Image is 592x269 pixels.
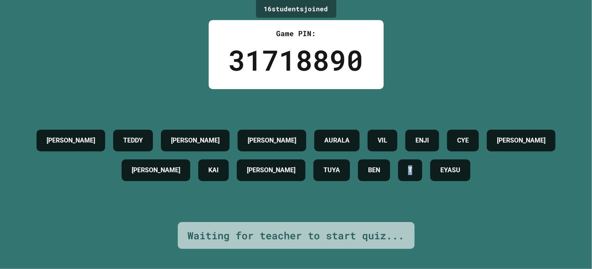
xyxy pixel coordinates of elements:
[378,136,387,145] h4: VIL
[457,136,469,145] h4: CYE
[368,165,380,175] h4: BEN
[188,228,405,243] div: Waiting for teacher to start quiz...
[248,136,296,145] h4: [PERSON_NAME]
[440,165,460,175] h4: EYASU
[171,136,220,145] h4: [PERSON_NAME]
[415,136,429,145] h4: ENJI
[408,165,412,175] h4: ㅤT
[229,39,364,81] div: 31718890
[247,165,295,175] h4: [PERSON_NAME]
[324,136,350,145] h4: AURALA
[47,136,95,145] h4: [PERSON_NAME]
[229,28,364,39] div: Game PIN:
[208,165,219,175] h4: KAI
[132,165,180,175] h4: [PERSON_NAME]
[497,136,545,145] h4: [PERSON_NAME]
[323,165,340,175] h4: TUYA
[123,136,143,145] h4: TEDDY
